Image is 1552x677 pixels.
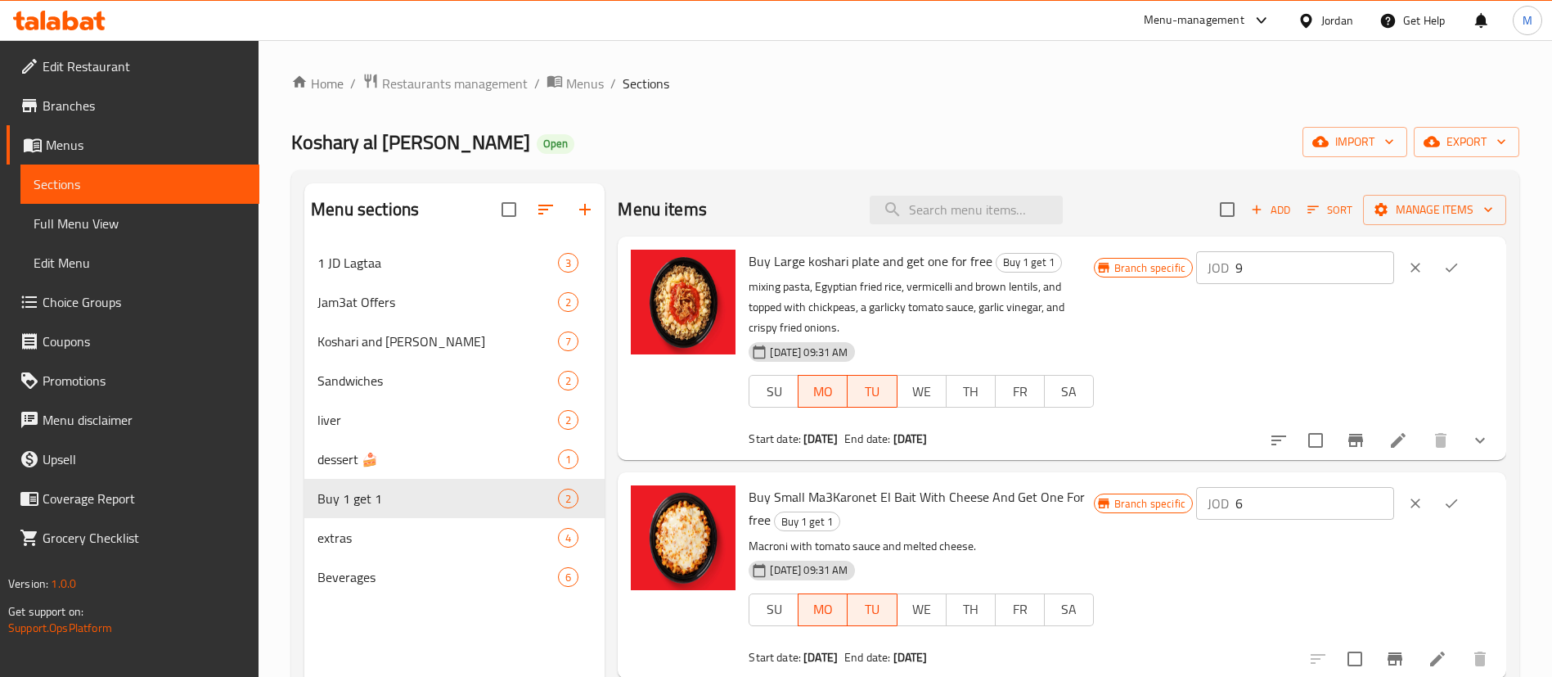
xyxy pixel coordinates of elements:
[996,253,1061,272] span: Buy 1 get 1
[558,332,578,351] div: items
[1397,250,1433,286] button: clear
[904,380,940,404] span: WE
[8,573,48,594] span: Version:
[317,292,558,312] span: Jam3at Offers
[43,489,246,508] span: Coverage Report
[805,380,841,404] span: MO
[749,594,798,626] button: SU
[317,567,558,587] span: Beverages
[1051,598,1087,621] span: SA
[291,73,1519,94] nav: breadcrumb
[1244,197,1297,223] span: Add item
[904,598,940,621] span: WE
[995,375,1045,408] button: FR
[43,56,246,76] span: Edit Restaurant
[304,479,605,518] div: Buy 1 get 12
[547,73,604,94] a: Menus
[1044,375,1094,408] button: SA
[946,594,996,626] button: TH
[317,489,558,508] div: Buy 1 get 1
[893,647,928,668] b: [DATE]
[34,214,246,233] span: Full Menu View
[317,253,558,273] span: 1 JD Lagtaa
[1297,197,1363,223] span: Sort items
[317,528,558,548] span: extras
[1208,494,1229,513] p: JOD
[558,253,578,273] div: items
[317,332,558,351] span: Koshari and [PERSON_NAME]
[1144,11,1244,30] div: Menu-management
[304,361,605,400] div: Sandwiches2
[774,512,840,531] div: Buy 1 get 1
[537,134,574,154] div: Open
[749,277,1093,338] p: mixing pasta, Egyptian fried rice, vermicelli and brown lentils, and topped with chickpeas, a gar...
[291,124,530,160] span: Koshary al [PERSON_NAME]
[1338,642,1372,676] span: Select to update
[559,491,578,507] span: 2
[1388,431,1408,450] a: Edit menu item
[798,594,848,626] button: MO
[559,452,578,467] span: 1
[43,528,246,548] span: Grocery Checklist
[1427,132,1506,152] span: export
[805,598,841,621] span: MO
[7,125,259,165] a: Menus
[20,165,259,204] a: Sections
[558,489,578,508] div: items
[1303,197,1356,223] button: Sort
[559,373,578,389] span: 2
[43,410,246,430] span: Menu disclaimer
[1259,421,1298,460] button: sort-choices
[311,197,419,222] h2: Menu sections
[7,282,259,322] a: Choice Groups
[304,400,605,440] div: liver2
[559,255,578,271] span: 3
[848,375,897,408] button: TU
[34,174,246,194] span: Sections
[1316,132,1394,152] span: import
[897,375,947,408] button: WE
[854,380,890,404] span: TU
[893,428,928,449] b: [DATE]
[304,322,605,361] div: Koshari and [PERSON_NAME]7
[558,449,578,469] div: items
[43,449,246,469] span: Upsell
[763,345,854,360] span: [DATE] 09:31 AM
[317,410,558,430] span: liver
[566,74,604,93] span: Menus
[749,647,801,668] span: Start date:
[1336,421,1375,460] button: Branch-specific-item
[1433,250,1469,286] button: ok
[1433,485,1469,521] button: ok
[1002,380,1038,404] span: FR
[870,196,1063,224] input: search
[1397,485,1433,521] button: clear
[1235,251,1394,284] input: Please enter price
[526,190,565,229] span: Sort sections
[8,601,83,622] span: Get support on:
[20,204,259,243] a: Full Menu View
[43,96,246,115] span: Branches
[559,334,578,350] span: 7
[7,47,259,86] a: Edit Restaurant
[317,449,558,469] div: dessert 🍰
[1414,127,1519,157] button: export
[7,518,259,557] a: Grocery Checklist
[1523,11,1532,29] span: M
[1376,200,1493,220] span: Manage items
[1235,487,1394,520] input: Please enter price
[946,375,996,408] button: TH
[304,518,605,557] div: extras4
[749,428,801,449] span: Start date:
[8,617,112,639] a: Support.OpsPlatform
[756,380,792,404] span: SU
[558,567,578,587] div: items
[1428,649,1447,669] a: Edit menu item
[749,249,992,273] span: Buy Large koshari plate and get one for free
[756,598,792,621] span: SU
[749,536,1093,557] p: Macroni with tomato sauce and melted cheese.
